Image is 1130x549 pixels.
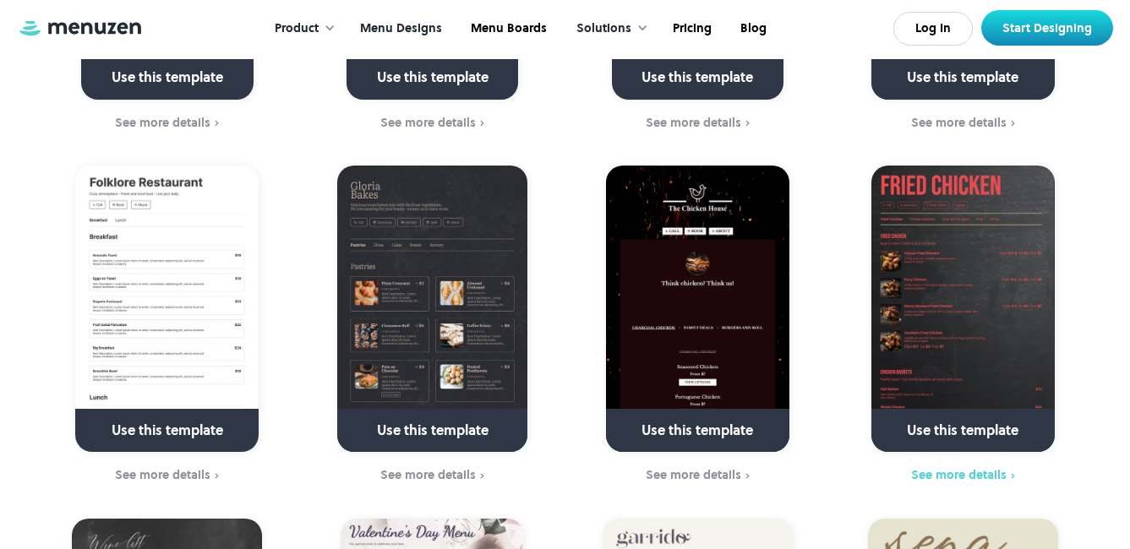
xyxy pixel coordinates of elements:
[576,114,820,133] a: See more details
[337,166,527,452] a: Use this template
[841,466,1085,485] a: See more details
[646,116,741,129] div: See more details
[275,19,319,38] div: Product
[911,468,1007,481] div: See more details
[560,3,657,55] div: Solutions
[258,3,344,55] div: Product
[646,468,741,481] div: See more details
[310,466,554,485] a: See more details
[115,468,210,481] div: See more details
[380,116,476,129] div: See more details
[46,114,290,133] a: See more details
[911,116,1007,129] div: See more details
[657,3,724,55] a: Pricing
[115,116,210,129] div: See more details
[576,19,631,38] div: Solutions
[576,466,820,485] a: See more details
[606,166,789,452] a: Use this template
[724,3,779,55] a: Blog
[871,166,1055,452] a: Use this template
[981,10,1113,46] a: Start Designing
[380,468,476,481] div: See more details
[841,114,1085,133] a: See more details
[344,3,455,55] a: Menu Designs
[46,466,290,485] a: See more details
[75,166,259,452] a: Use this template
[893,12,973,46] a: Log In
[310,114,554,133] a: See more details
[455,3,560,55] a: Menu Boards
